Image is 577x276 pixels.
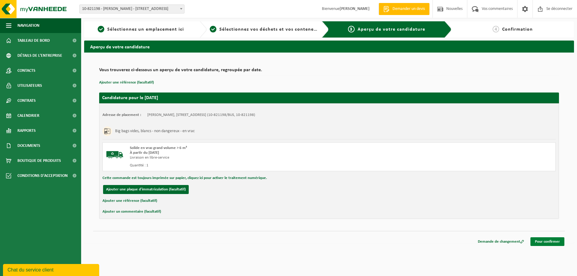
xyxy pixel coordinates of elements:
a: 2Sélectionnez vos déchets et vos conteneurs [210,26,317,33]
font: 2 [212,27,214,32]
font: Utilisateurs [17,83,42,88]
font: Big bags vides, blancs - non dangereux - en vrac [115,129,195,133]
font: 3 [350,27,353,32]
font: Ajouter une référence (facultatif) [99,80,154,84]
font: 1 [100,27,102,32]
font: Vos commentaires [482,7,513,11]
font: À partir du [DATE] [130,151,159,155]
span: 10-821198 - STURBOIS MICHAËL - 7041 GIVRY, ROUTE DE BEAUMONT 37 [80,5,184,13]
font: [PERSON_NAME] [340,7,370,11]
a: 1Sélectionnez un emplacement ici [87,26,195,33]
font: Calendrier [17,114,39,118]
iframe: widget de discussion [3,263,100,276]
font: [PERSON_NAME], [STREET_ADDRESS] (10-821198/BUS, 10-821198) [147,113,255,117]
font: Candidature pour le [DATE] [102,96,158,100]
font: Ajouter une référence (facultatif) [102,199,157,203]
a: Demande de changement [473,237,529,246]
font: Détails de l'entreprise [17,53,62,58]
font: Pour confirmer [535,240,560,244]
font: Confirmation [502,27,533,32]
span: 10-821198 - STURBOIS MICHAËL - 7041 GIVRY, ROUTE DE BEAUMONT 37 [79,5,185,14]
font: Rapports [17,129,36,133]
button: Ajouter une référence (facultatif) [99,79,154,86]
font: Tableau de bord [17,38,50,43]
font: Cette commande est toujours imprimée sur papier, cliquez ici pour activer le traitement numérique. [102,176,267,180]
font: Livraison en libre-service [130,156,169,159]
font: Contrats [17,99,36,103]
font: Boutique de produits [17,159,61,163]
font: Quantité : 1 [130,163,148,167]
font: Aperçu de votre candidature [90,45,150,50]
font: Demande de changement [478,240,520,244]
font: Ajouter une plaque d'immatriculation (facultatif) [106,187,186,191]
img: BL-SO-LV.png [106,146,124,164]
font: Solide en vrac grand volume > 6 m³ [130,146,187,150]
a: Demander un devis [379,3,429,15]
font: Demander un devis [392,7,425,11]
button: Ajouter un commentaire (facultatif) [102,208,161,216]
font: Vous trouverez ci-dessous un aperçu de votre candidature, regroupée par date. [99,68,262,72]
font: Documents [17,144,40,148]
button: Ajouter une plaque d'immatriculation (facultatif) [103,185,189,194]
font: Bienvenue [322,7,340,11]
font: 10-821198 - [PERSON_NAME] - [STREET_ADDRESS] [82,7,168,11]
font: Navigation [17,23,39,28]
font: Aperçu de votre candidature [358,27,425,32]
font: Conditions d'acceptation [17,174,68,178]
font: Contacts [17,68,35,73]
font: Sélectionnez un emplacement ici [107,27,184,32]
button: Ajouter une référence (facultatif) [102,197,157,205]
font: Sélectionnez vos déchets et vos conteneurs [219,27,321,32]
font: Ajouter un commentaire (facultatif) [102,210,161,214]
a: Pour confirmer [530,237,564,246]
font: Adresse de placement : [102,113,141,117]
button: Cette commande est toujours imprimée sur papier, cliquez ici pour activer le traitement numérique. [102,174,267,182]
font: 4 [495,27,497,32]
font: Se déconnecter [546,7,572,11]
font: Nouvelles [446,7,463,11]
